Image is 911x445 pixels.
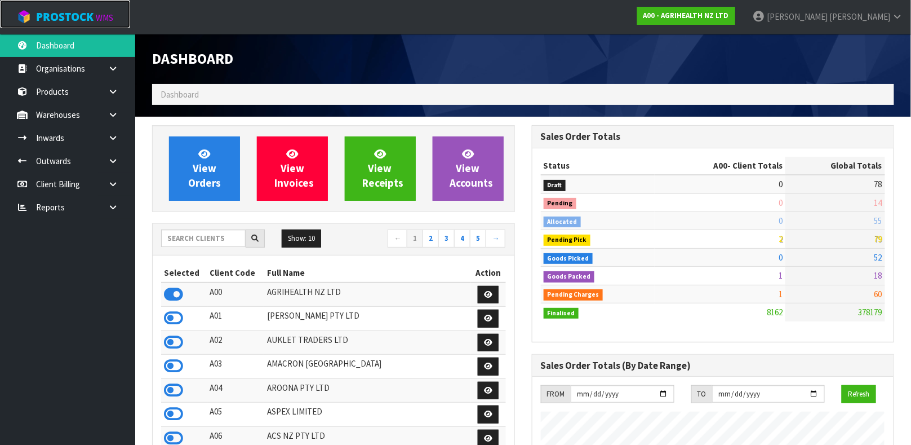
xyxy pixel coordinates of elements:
a: 2 [423,230,439,248]
span: 78 [874,179,882,190]
button: Show: 10 [282,230,321,248]
span: Goods Picked [544,253,593,265]
td: A05 [207,403,265,427]
a: 5 [470,230,486,248]
span: Dashboard [161,89,199,100]
nav: Page navigation [342,230,506,249]
td: A02 [207,331,265,355]
a: ViewOrders [169,136,240,201]
span: 79 [874,233,882,244]
span: Dashboard [152,49,233,68]
td: AROONA PTY LTD [264,378,471,403]
a: 3 [438,230,455,248]
th: Client Code [207,264,265,282]
span: 1 [779,270,783,281]
a: ViewAccounts [433,136,504,201]
span: 378179 [859,307,882,318]
th: Status [541,157,655,175]
th: - Client Totals [655,157,786,175]
input: Search clients [161,230,246,247]
button: Refresh [842,385,876,403]
a: 4 [454,230,470,248]
span: Pending Pick [544,235,591,246]
h3: Sales Order Totals (By Date Range) [541,360,886,371]
h3: Sales Order Totals [541,131,886,142]
div: FROM [541,385,571,403]
td: A04 [207,378,265,403]
span: Draft [544,180,566,191]
td: A01 [207,307,265,331]
span: 0 [779,197,783,208]
span: Pending Charges [544,289,603,301]
td: AUKLET TRADERS LTD [264,331,471,355]
span: A00 [713,160,727,171]
span: View Accounts [450,147,494,190]
a: A00 - AGRIHEALTH NZ LTD [637,7,735,25]
a: 1 [407,230,423,248]
span: 18 [874,270,882,281]
span: View Orders [188,147,221,190]
span: [PERSON_NAME] [829,11,890,22]
a: ← [388,230,407,248]
span: 52 [874,252,882,263]
img: cube-alt.png [17,10,31,24]
span: Goods Packed [544,271,595,283]
td: AGRIHEALTH NZ LTD [264,283,471,307]
td: A00 [207,283,265,307]
span: 60 [874,289,882,299]
span: 1 [779,289,783,299]
small: WMS [96,12,113,23]
td: AMACRON [GEOGRAPHIC_DATA] [264,355,471,379]
td: [PERSON_NAME] PTY LTD [264,307,471,331]
th: Full Name [264,264,471,282]
span: 2 [779,233,783,244]
div: TO [691,385,712,403]
span: 0 [779,179,783,190]
th: Action [471,264,506,282]
span: 8162 [767,307,783,318]
strong: A00 - AGRIHEALTH NZ LTD [643,11,729,20]
a: ViewReceipts [345,136,416,201]
td: ASPEX LIMITED [264,403,471,427]
span: View Invoices [274,147,314,190]
span: 55 [874,215,882,226]
td: A03 [207,355,265,379]
span: 0 [779,215,783,226]
span: [PERSON_NAME] [767,11,828,22]
th: Selected [161,264,207,282]
th: Global Totals [785,157,885,175]
span: Pending [544,198,577,209]
span: 14 [874,197,882,208]
span: View Receipts [362,147,404,190]
span: Allocated [544,217,581,228]
span: 0 [779,252,783,263]
a: → [486,230,505,248]
span: ProStock [36,10,94,24]
a: ViewInvoices [257,136,328,201]
span: Finalised [544,308,579,319]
